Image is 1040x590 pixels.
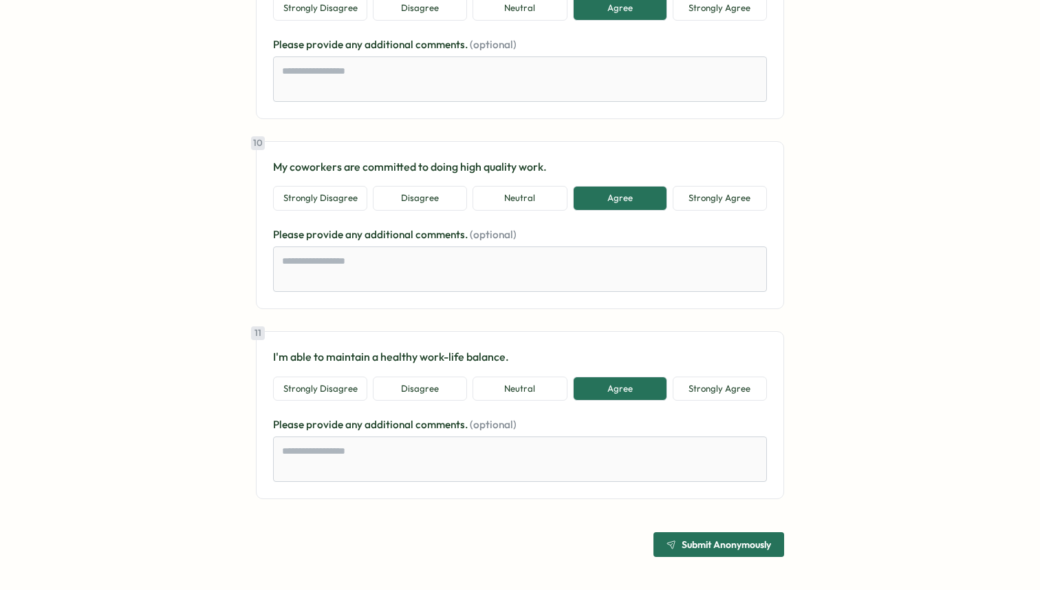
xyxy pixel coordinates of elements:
span: any [345,228,365,241]
span: (optional) [470,38,517,51]
span: (optional) [470,228,517,241]
span: provide [306,228,345,241]
p: My coworkers are committed to doing high quality work. [273,158,767,176]
span: comments. [415,228,470,241]
button: Disagree [373,377,467,401]
span: Please [273,418,306,431]
span: any [345,38,365,51]
button: Agree [573,377,667,401]
span: comments. [415,38,470,51]
button: Neutral [473,377,567,401]
span: Please [273,228,306,241]
div: 11 [251,326,265,340]
button: Strongly Disagree [273,186,367,211]
button: Disagree [373,186,467,211]
span: Submit Anonymously [682,540,771,549]
span: Please [273,38,306,51]
span: additional [365,228,415,241]
button: Neutral [473,186,567,211]
span: any [345,418,365,431]
span: (optional) [470,418,517,431]
span: provide [306,38,345,51]
p: I'm able to maintain a healthy work-life balance. [273,348,767,366]
span: provide [306,418,345,431]
button: Agree [573,186,667,211]
div: 10 [251,136,265,150]
button: Strongly Agree [673,377,767,401]
span: additional [365,418,415,431]
button: Strongly Disagree [273,377,367,401]
button: Submit Anonymously [653,532,784,557]
span: comments. [415,418,470,431]
span: additional [365,38,415,51]
button: Strongly Agree [673,186,767,211]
